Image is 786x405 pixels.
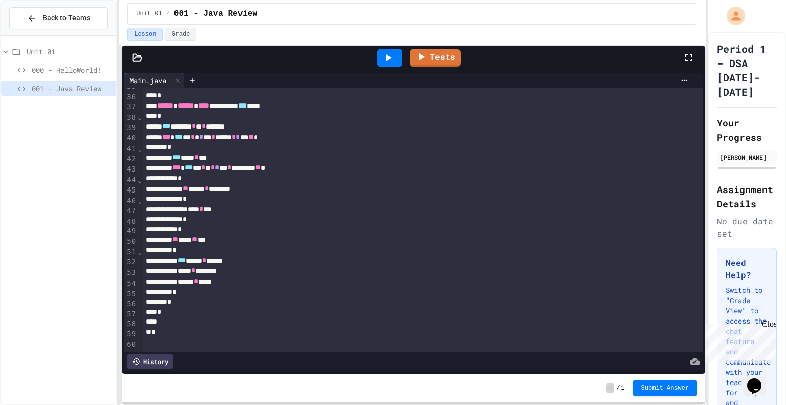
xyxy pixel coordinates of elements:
span: Fold line [137,176,142,184]
span: Fold line [137,248,142,256]
div: Chat with us now!Close [4,4,71,65]
div: 48 [124,217,137,227]
div: 45 [124,185,137,196]
div: 37 [124,102,137,113]
button: Grade [165,28,196,41]
div: No due date set [717,215,777,240]
span: Unit 01 [136,10,162,18]
span: Fold line [137,113,142,121]
h2: Assignment Details [717,182,777,211]
div: 36 [124,92,137,102]
div: 55 [124,289,137,300]
span: 000 - HelloWorld! [32,65,112,75]
div: 51 [124,247,137,258]
div: My Account [716,4,748,28]
div: 56 [124,299,137,309]
div: Main.java [124,73,184,88]
div: [PERSON_NAME] [720,153,774,162]
div: 60 [124,339,137,350]
button: Lesson [127,28,163,41]
div: 49 [124,226,137,237]
div: History [127,354,173,369]
div: 50 [124,237,137,247]
a: Tests [410,49,461,67]
div: 46 [124,196,137,206]
span: Fold line [137,144,142,153]
div: 54 [124,279,137,289]
div: 39 [124,123,137,134]
div: 41 [124,144,137,154]
div: 52 [124,257,137,268]
div: 42 [124,154,137,165]
span: Unit 01 [27,46,112,57]
div: 40 [124,133,137,144]
h1: Period 1 - DSA [DATE]-[DATE] [717,41,777,99]
button: Submit Answer [633,380,697,396]
div: 58 [124,319,137,329]
div: 43 [124,164,137,175]
span: Fold line [137,197,142,205]
span: 001 - Java Review [32,83,112,94]
span: 001 - Java Review [174,8,257,20]
span: Back to Teams [42,13,90,24]
span: / [616,384,620,392]
h2: Your Progress [717,116,777,144]
div: 44 [124,175,137,185]
div: 53 [124,268,137,279]
iframe: chat widget [743,364,776,395]
span: - [606,383,614,393]
div: Main.java [124,75,171,86]
div: 47 [124,206,137,217]
h3: Need Help? [726,257,768,281]
div: 38 [124,113,137,123]
span: / [166,10,170,18]
div: 59 [124,329,137,339]
div: 57 [124,309,137,319]
iframe: chat widget [701,319,776,363]
span: Submit Answer [641,384,689,392]
button: Back to Teams [9,7,108,29]
span: 1 [621,384,624,392]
